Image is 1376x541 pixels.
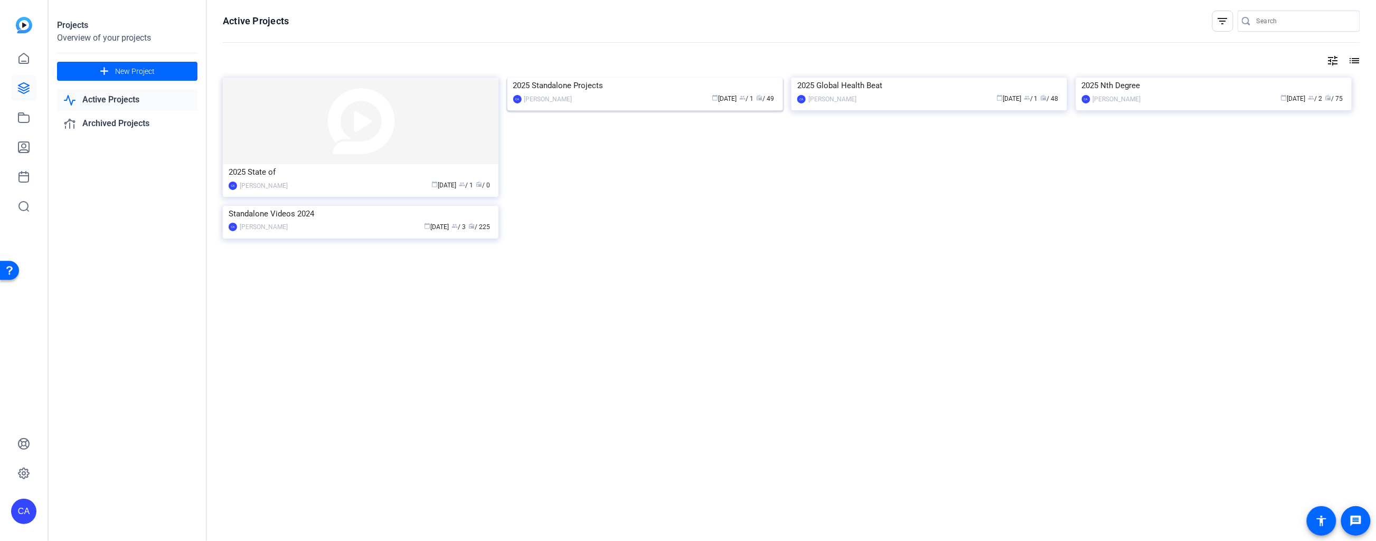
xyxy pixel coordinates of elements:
mat-icon: message [1350,515,1362,527]
div: [PERSON_NAME] [240,222,288,232]
mat-icon: list [1347,54,1360,67]
span: group [451,223,458,229]
a: Archived Projects [57,113,197,135]
span: / 48 [1041,95,1059,102]
span: [DATE] [1281,95,1306,102]
div: 2025 Global Health Beat [797,78,1061,93]
span: radio [1325,94,1332,101]
button: New Project [57,62,197,81]
div: 2025 State of [229,164,493,180]
span: radio [1041,94,1047,101]
span: group [740,94,746,101]
span: / 1 [459,182,473,189]
span: / 225 [468,223,490,231]
mat-icon: add [98,65,111,78]
span: radio [468,223,475,229]
div: 2025 Nth Degree [1082,78,1346,93]
span: calendar_today [1281,94,1287,101]
span: / 0 [476,182,490,189]
span: / 49 [757,95,775,102]
div: [PERSON_NAME] [808,94,856,105]
div: Overview of your projects [57,32,197,44]
div: CA [11,499,36,524]
span: group [1024,94,1030,101]
span: / 75 [1325,95,1343,102]
div: CA [229,223,237,231]
div: Standalone Videos 2024 [229,206,493,222]
div: CA [229,182,237,190]
span: group [459,181,465,187]
mat-icon: filter_list [1217,15,1229,27]
span: / 2 [1308,95,1323,102]
span: [DATE] [996,95,1021,102]
span: [DATE] [431,182,456,189]
span: calendar_today [712,94,719,101]
mat-icon: tune [1327,54,1340,67]
div: 2025 Standalone Projects [513,78,777,93]
mat-icon: accessibility [1315,515,1328,527]
span: radio [757,94,763,101]
div: [PERSON_NAME] [1093,94,1141,105]
a: Active Projects [57,89,197,111]
div: [PERSON_NAME] [240,181,288,191]
div: CA [513,95,522,103]
h1: Active Projects [223,15,289,27]
span: group [1308,94,1315,101]
div: CA [797,95,806,103]
span: calendar_today [996,94,1003,101]
span: [DATE] [424,223,449,231]
div: [PERSON_NAME] [524,94,572,105]
span: New Project [115,66,155,77]
span: / 1 [740,95,754,102]
span: radio [476,181,482,187]
input: Search [1257,15,1352,27]
img: blue-gradient.svg [16,17,32,33]
span: [DATE] [712,95,737,102]
span: calendar_today [431,181,438,187]
span: / 1 [1024,95,1038,102]
span: calendar_today [424,223,430,229]
div: CA [1082,95,1090,103]
div: Projects [57,19,197,32]
span: / 3 [451,223,466,231]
